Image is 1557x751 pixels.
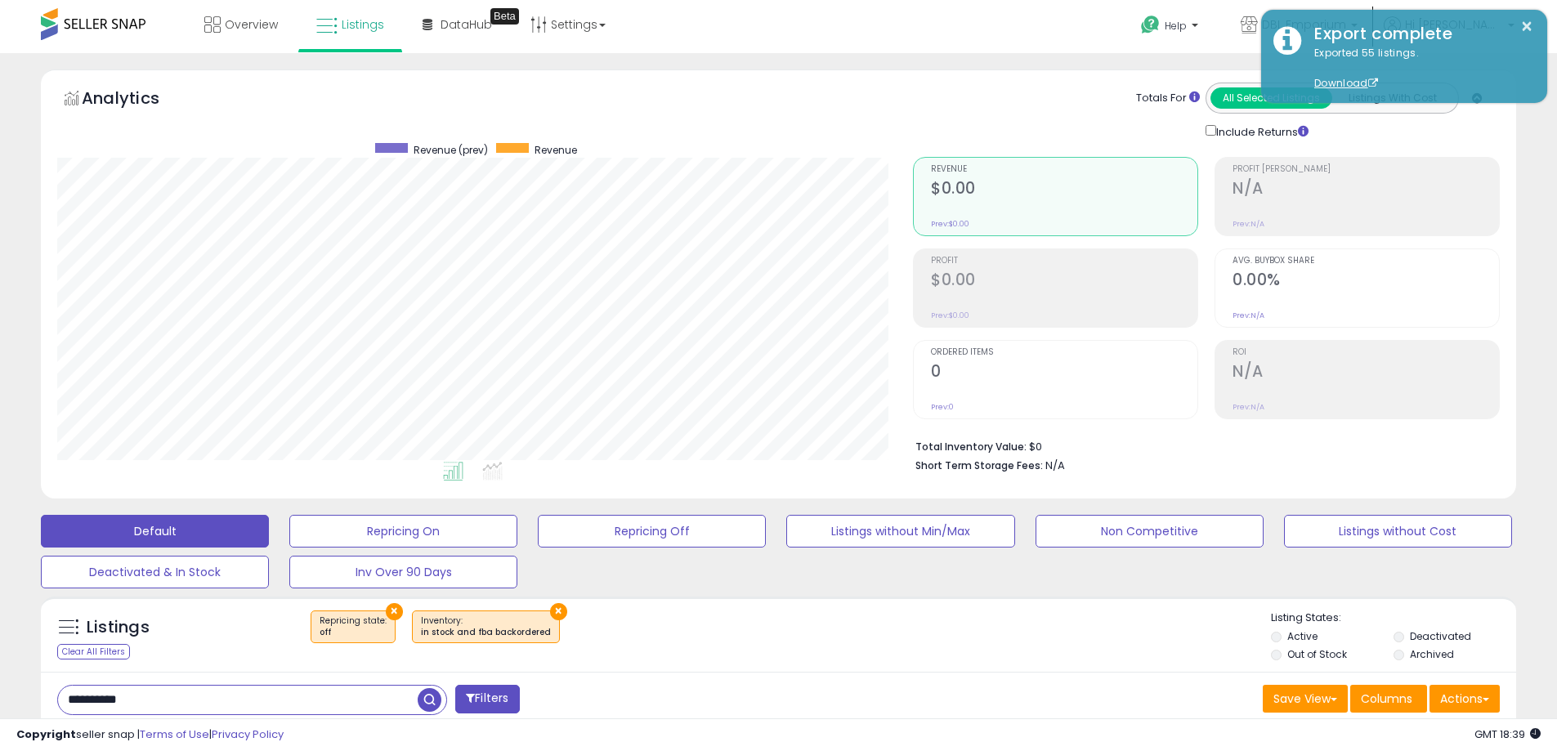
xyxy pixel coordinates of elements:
button: Default [41,515,269,548]
button: Non Competitive [1036,515,1264,548]
a: Download [1314,76,1378,90]
label: Deactivated [1410,629,1471,643]
b: Total Inventory Value: [915,440,1027,454]
span: Ordered Items [931,348,1197,357]
button: Repricing On [289,515,517,548]
strong: Copyright [16,726,76,742]
h2: $0.00 [931,179,1197,201]
h2: 0 [931,362,1197,384]
button: Deactivated & In Stock [41,556,269,588]
h2: 0.00% [1233,270,1499,293]
button: Save View [1263,685,1348,713]
p: Listing States: [1271,610,1516,626]
small: Prev: N/A [1233,311,1264,320]
span: Inventory : [421,615,551,639]
button: All Selected Listings [1210,87,1332,109]
button: × [386,603,403,620]
span: Profit [PERSON_NAME] [1233,165,1499,174]
label: Out of Stock [1287,647,1347,661]
button: Listings without Min/Max [786,515,1014,548]
h2: N/A [1233,362,1499,384]
span: Help [1165,19,1187,33]
a: Help [1128,2,1215,53]
small: Prev: N/A [1233,219,1264,229]
div: Clear All Filters [57,644,130,659]
span: Revenue (prev) [414,143,488,157]
div: Export complete [1302,22,1535,46]
li: $0 [915,436,1488,455]
span: Avg. Buybox Share [1233,257,1499,266]
div: in stock and fba backordered [421,627,551,638]
label: Archived [1410,647,1454,661]
h2: N/A [1233,179,1499,201]
button: Listings without Cost [1284,515,1512,548]
button: × [550,603,567,620]
a: Terms of Use [140,726,209,742]
span: Overview [225,16,278,33]
small: Prev: $0.00 [931,219,969,229]
button: Filters [455,685,519,713]
button: × [1520,16,1533,37]
div: Exported 55 listings. [1302,46,1535,92]
div: Totals For [1136,91,1200,106]
button: Inv Over 90 Days [289,556,517,588]
button: Columns [1350,685,1427,713]
span: Repricing state : [320,615,387,639]
div: Include Returns [1193,122,1328,141]
a: Privacy Policy [212,726,284,742]
span: Revenue [931,165,1197,174]
span: Listings [342,16,384,33]
button: Actions [1429,685,1500,713]
small: Prev: N/A [1233,402,1264,412]
h5: Listings [87,616,150,639]
small: Prev: $0.00 [931,311,969,320]
span: Profit [931,257,1197,266]
span: N/A [1045,458,1065,473]
span: Columns [1361,691,1412,707]
button: Repricing Off [538,515,766,548]
h2: $0.00 [931,270,1197,293]
span: Revenue [535,143,577,157]
div: Tooltip anchor [490,8,519,25]
i: Get Help [1140,15,1161,35]
span: DataHub [441,16,492,33]
div: seller snap | | [16,727,284,743]
small: Prev: 0 [931,402,954,412]
div: off [320,627,387,638]
label: Active [1287,629,1318,643]
span: ROI [1233,348,1499,357]
b: Short Term Storage Fees: [915,458,1043,472]
h5: Analytics [82,87,191,114]
span: 2025-10-14 18:39 GMT [1474,726,1541,742]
